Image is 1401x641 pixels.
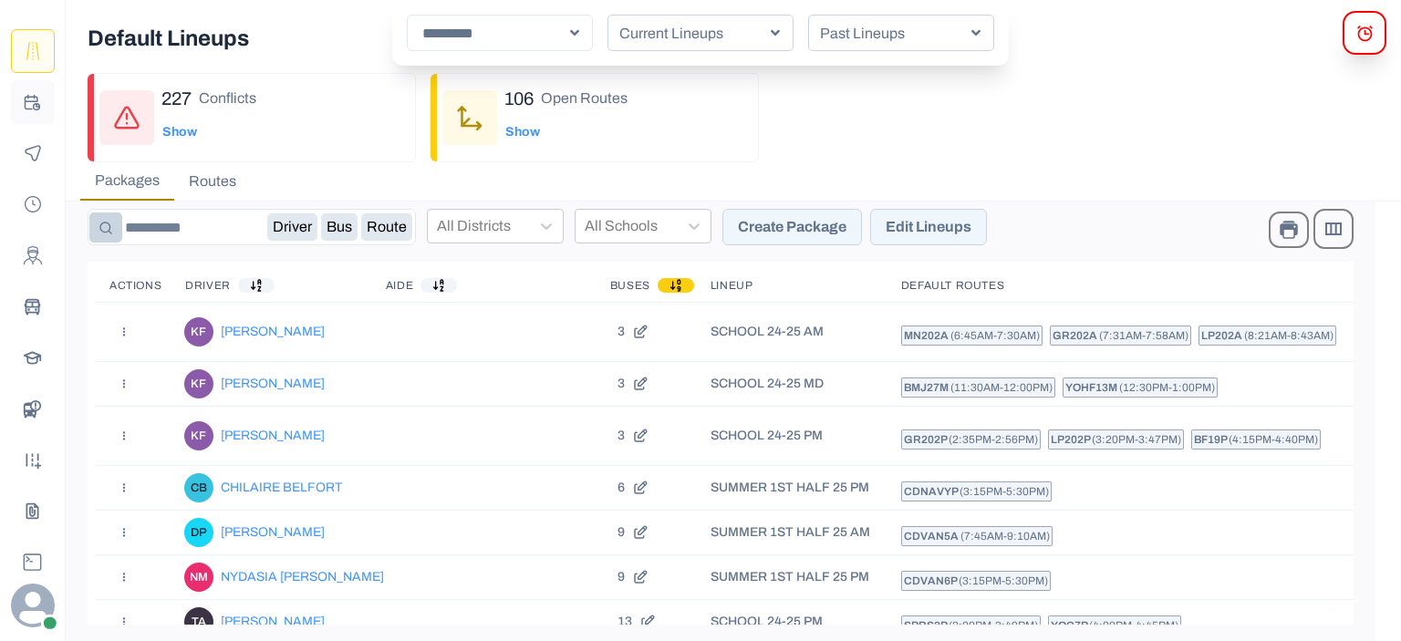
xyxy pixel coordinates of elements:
[95,269,183,302] th: Actions
[960,485,1049,498] span: ( 3:15pm - 5:30pm )
[109,421,139,450] button: Actions
[904,619,949,632] span: SPRS2P
[109,607,139,636] button: Actions
[711,481,870,495] p: SUMMER 1ST HALF 25 PM
[191,473,207,502] div: CHILAIRE BELFORT
[711,429,870,443] p: SCHOOL 24-25 PM
[11,80,55,124] button: Planning
[711,325,870,339] p: SCHOOL 24-25 AM
[221,615,325,629] p: [PERSON_NAME]
[1244,329,1334,342] span: ( 8:21am - 8:43am )
[901,571,1051,591] a: CDVAN6P (3:15pm-5:30pm)
[109,563,139,592] button: Actions
[11,29,55,73] a: Route Templates
[959,574,1048,587] span: ( 3:15pm - 5:30pm )
[184,563,384,592] a: NYDASIA MCDONALDNYDASIA [PERSON_NAME]
[11,584,55,627] svg: avatar
[901,429,1041,450] a: GR202P (2:35pm-2:56pm)
[11,387,55,430] button: BusData
[901,326,1043,346] a: MN202A (6:45am-7:30am)
[610,525,625,540] p: 9
[1315,211,1352,247] button: Show / Hide columns
[161,85,192,112] p: 227
[711,525,870,540] p: SUMMER 1ST HALF 25 AM
[1048,429,1184,450] a: LP202P (3:20pm-3:47pm)
[1048,615,1181,636] a: YOC7P (4:00pm-4:45pm)
[185,278,231,293] p: Driver
[1092,433,1181,446] span: ( 3:20pm - 3:47pm )
[184,518,384,547] a: DOUGLAS PARKER[PERSON_NAME]
[191,421,206,450] div: Kim Figaro
[11,438,55,481] button: Yards
[1063,377,1218,398] a: YOHF13M (12:30pm-1:00pm)
[610,429,625,443] p: 3
[191,369,206,398] div: Kim Figaro
[610,377,625,391] p: 3
[1343,11,1386,55] button: alerts Modal
[1194,433,1229,446] span: BF19P
[904,381,950,394] span: BMJ27M
[190,563,208,592] div: NYDASIA MCDONALD
[174,162,251,201] button: Routes
[192,607,206,636] div: TIMOTHY ARTIS
[904,329,950,342] span: MN202A
[11,233,55,277] button: Drivers
[950,329,1040,342] span: ( 6:45am - 7:30am )
[191,317,206,346] div: Kim Figaro
[221,525,325,540] p: [PERSON_NAME]
[504,114,541,150] button: Show
[1099,329,1188,342] span: ( 7:31am - 7:58am )
[870,209,987,245] button: Edit Lineups
[267,213,317,241] button: Driver
[11,131,55,175] button: Monitoring
[610,615,632,629] p: 13
[161,114,198,150] button: Show
[1199,326,1336,346] a: LP202A (8:21am-8:43am)
[709,269,899,302] th: Lineup
[904,530,960,543] span: CDVAN5A
[184,607,384,636] a: TIMOTHY ARTIS[PERSON_NAME]
[610,570,625,584] p: 9
[904,574,959,587] span: CDVAN6P
[11,540,55,584] button: Dblogs
[321,213,358,241] button: Bus
[901,377,1055,398] a: BMJ27M (11:30am-12:00pm)
[109,473,139,502] button: Actions
[1050,326,1191,346] a: GR202A (7:31am-7:58am)
[109,518,139,547] button: Actions
[711,570,870,584] p: SUMMER 1ST HALF 25 PM
[361,213,412,241] button: Route
[1051,619,1089,632] span: YOC7P
[199,88,256,109] p: Conflicts
[184,369,384,398] a: Kim Figaro[PERSON_NAME]
[221,570,384,584] p: NYDASIA [PERSON_NAME]
[11,489,55,532] button: Csvparser
[11,284,55,328] a: Buses
[1201,329,1244,342] span: LP202A
[109,317,139,346] button: Actions
[949,433,1038,446] span: ( 2:35pm - 2:56pm )
[221,429,325,443] p: [PERSON_NAME]
[541,88,628,109] p: Open Routes
[109,369,139,398] button: Actions
[610,481,625,495] p: 6
[221,481,342,495] p: CHILAIRE BELFORT
[80,162,174,201] button: Packages
[1229,433,1318,446] span: ( 4:15pm - 4:40pm )
[901,615,1041,636] a: SPRS2P (3:00pm-3:49pm)
[1053,329,1099,342] span: GR202A
[1269,212,1309,248] button: Print Packages
[386,278,413,293] p: Aide
[610,325,625,339] p: 3
[904,485,960,498] span: CDNAVYP
[11,336,55,379] button: Schools
[1119,381,1215,394] span: ( 12:30pm - 1:00pm )
[11,182,55,226] button: Payroll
